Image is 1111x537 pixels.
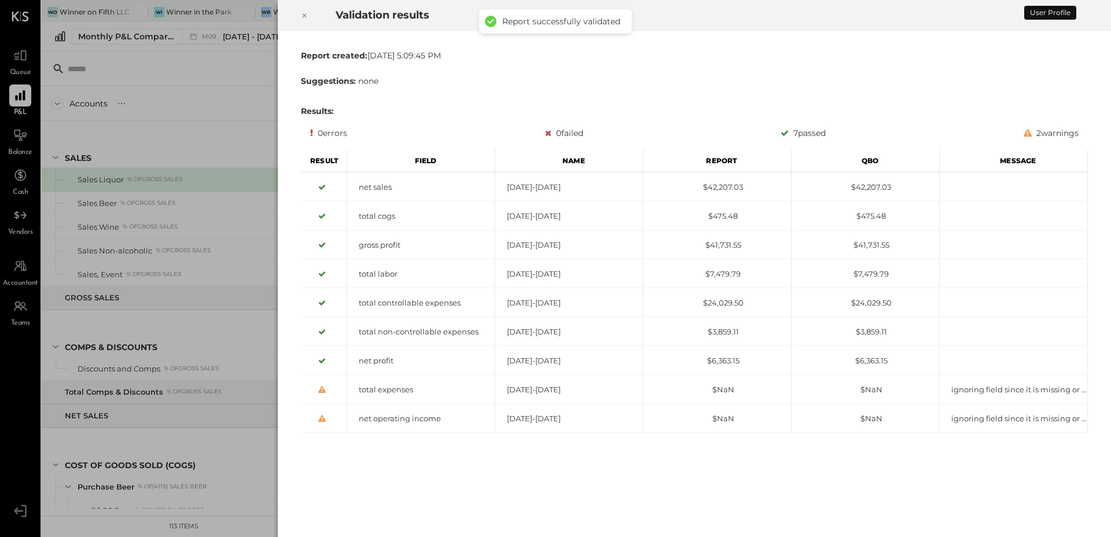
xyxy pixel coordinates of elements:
[358,76,378,86] span: none
[301,50,367,61] b: Report created:
[347,297,495,308] div: total controllable expenses
[495,211,643,222] div: [DATE]-[DATE]
[545,126,583,140] div: 0 failed
[301,149,347,172] div: Result
[310,126,347,140] div: 0 errors
[347,355,495,366] div: net profit
[792,413,939,424] div: $NaN
[495,182,643,193] div: [DATE]-[DATE]
[643,326,791,337] div: $3,859.11
[643,413,791,424] div: $NaN
[643,240,791,251] div: $41,731.55
[301,106,334,116] b: Results:
[336,1,956,30] h2: Validation results
[940,413,1087,424] div: ignoring field since it is missing or hidden from report
[495,355,643,366] div: [DATE]-[DATE]
[502,16,620,27] div: Report successfully validated
[347,182,495,193] div: net sales
[495,297,643,308] div: [DATE]-[DATE]
[1024,126,1079,140] div: 2 warnings
[643,297,791,308] div: $24,029.50
[347,211,495,222] div: total cogs
[792,297,939,308] div: $24,029.50
[643,211,791,222] div: $475.48
[792,149,940,172] div: Qbo
[495,384,643,395] div: [DATE]-[DATE]
[792,384,939,395] div: $NaN
[347,413,495,424] div: net operating income
[643,268,791,279] div: $7,479.79
[792,240,939,251] div: $41,731.55
[347,326,495,337] div: total non-controllable expenses
[643,149,792,172] div: Report
[792,268,939,279] div: $7,479.79
[643,384,791,395] div: $NaN
[495,413,643,424] div: [DATE]-[DATE]
[643,182,791,193] div: $42,207.03
[1024,6,1076,20] div: User Profile
[495,149,643,172] div: Name
[643,355,791,366] div: $6,363.15
[940,384,1087,395] div: ignoring field since it is missing or hidden from report
[792,326,939,337] div: $3,859.11
[495,268,643,279] div: [DATE]-[DATE]
[781,126,826,140] div: 7 passed
[792,355,939,366] div: $6,363.15
[301,76,356,86] b: Suggestions:
[347,384,495,395] div: total expenses
[495,326,643,337] div: [DATE]-[DATE]
[347,149,495,172] div: Field
[792,182,939,193] div: $42,207.03
[301,50,1088,61] div: [DATE] 5:09:45 PM
[495,240,643,251] div: [DATE]-[DATE]
[347,240,495,251] div: gross profit
[940,149,1088,172] div: Message
[792,211,939,222] div: $475.48
[347,268,495,279] div: total labor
